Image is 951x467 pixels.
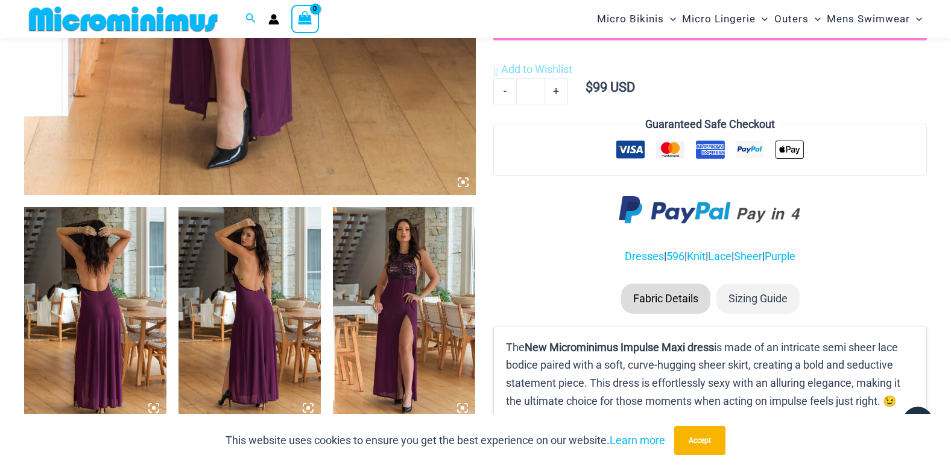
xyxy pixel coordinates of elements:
[501,63,572,75] span: Add to Wishlist
[682,4,756,34] span: Micro Lingerie
[506,338,914,410] p: The is made of an intricate semi sheer lace bodice paired with a soft, curve-hugging sheer skirt,...
[765,250,795,262] a: Purple
[516,78,545,104] input: Product quantity
[774,4,809,34] span: Outers
[493,78,516,104] a: -
[610,434,665,446] a: Learn more
[640,115,780,133] legend: Guaranteed Safe Checkout
[708,250,731,262] a: Lace
[493,247,927,265] p: | | | | |
[666,250,684,262] a: 596
[592,2,927,36] nav: Site Navigation
[827,4,910,34] span: Mens Swimwear
[756,4,768,34] span: Menu Toggle
[734,250,762,262] a: Sheer
[625,250,664,262] a: Dresses
[291,5,319,33] a: View Shopping Cart, empty
[621,284,710,314] li: Fabric Details
[809,4,821,34] span: Menu Toggle
[586,80,593,95] span: $
[687,250,706,262] a: Knit
[333,207,475,421] img: Impulse Berry 596 Dress
[674,426,725,455] button: Accept
[525,341,714,354] b: New Microminimus Impulse Maxi dress
[268,14,279,25] a: Account icon link
[824,4,925,34] a: Mens SwimwearMenu ToggleMenu Toggle
[24,207,166,421] img: Impulse Berry 596 Dress
[716,284,800,314] li: Sizing Guide
[771,4,824,34] a: OutersMenu ToggleMenu Toggle
[493,60,572,78] a: Add to Wishlist
[679,4,771,34] a: Micro LingerieMenu ToggleMenu Toggle
[664,4,676,34] span: Menu Toggle
[597,4,664,34] span: Micro Bikinis
[226,431,665,450] p: This website uses cookies to ensure you get the best experience on our website.
[24,5,223,33] img: MM SHOP LOGO FLAT
[245,11,256,27] a: Search icon link
[586,80,635,95] bdi: 99 USD
[545,78,568,104] a: +
[910,4,922,34] span: Menu Toggle
[594,4,679,34] a: Micro BikinisMenu ToggleMenu Toggle
[179,207,321,421] img: Impulse Berry 596 Dress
